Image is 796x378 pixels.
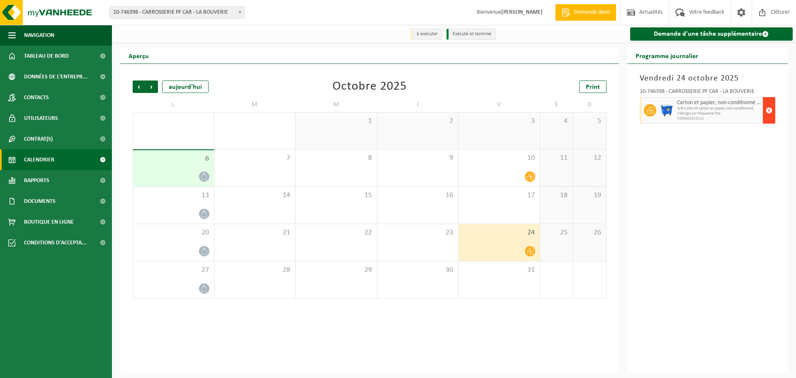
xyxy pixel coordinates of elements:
[133,97,214,112] td: L
[218,154,291,163] span: 7
[377,97,459,112] td: J
[218,228,291,237] span: 21
[24,129,53,149] span: Contrat(s)
[300,191,373,200] span: 15
[463,191,536,200] span: 17
[677,111,761,116] span: Vidange sur fréquence fixe
[586,84,600,90] span: Print
[24,149,54,170] span: Calendrier
[501,9,543,15] strong: [PERSON_NAME]
[627,47,706,63] h2: Programme journalier
[300,154,373,163] span: 8
[410,29,442,40] li: à exécuter
[300,266,373,275] span: 29
[24,212,74,232] span: Boutique en ligne
[24,66,87,87] span: Données de l'entrepr...
[640,72,776,85] h3: Vendredi 24 octobre 2025
[137,191,210,200] span: 13
[459,97,540,112] td: V
[577,154,602,163] span: 12
[162,80,209,93] div: aujourd'hui
[218,191,291,200] span: 14
[137,154,210,163] span: 6
[677,106,761,111] span: WB-1100-HP carton et papier, non-conditionné
[463,117,536,126] span: 3
[24,87,49,108] span: Contacts
[24,25,54,46] span: Navigation
[572,8,612,17] span: Demande devis
[296,97,377,112] td: M
[544,228,569,237] span: 25
[463,154,536,163] span: 10
[218,266,291,275] span: 28
[544,154,569,163] span: 11
[677,100,761,106] span: Carton et papier, non-conditionné (industriel)
[120,47,157,63] h2: Aperçu
[24,191,56,212] span: Documents
[381,154,454,163] span: 9
[110,7,244,18] span: 10-746398 - CARROSSERIE PF CAR - LA BOUVERIE
[300,228,373,237] span: 22
[579,80,607,93] a: Print
[137,228,210,237] span: 20
[381,117,454,126] span: 2
[463,266,536,275] span: 31
[381,228,454,237] span: 23
[577,117,602,126] span: 5
[133,80,145,93] span: Précédent
[677,116,761,121] span: T250002315111
[573,97,606,112] td: D
[447,29,496,40] li: Exécuté et terminé
[463,228,536,237] span: 24
[640,89,776,97] div: 10-746398 - CARROSSERIE PF CAR - LA BOUVERIE
[24,108,58,129] span: Utilisateurs
[544,191,569,200] span: 18
[555,4,616,21] a: Demande devis
[540,97,573,112] td: S
[137,266,210,275] span: 27
[630,27,793,41] a: Demande d'une tâche supplémentaire
[146,80,158,93] span: Suivant
[214,97,296,112] td: M
[577,228,602,237] span: 26
[24,232,87,253] span: Conditions d'accepta...
[381,266,454,275] span: 30
[544,117,569,126] span: 4
[300,117,373,126] span: 1
[332,80,407,93] div: Octobre 2025
[577,191,602,200] span: 19
[109,6,245,19] span: 10-746398 - CARROSSERIE PF CAR - LA BOUVERIE
[24,46,69,66] span: Tableau de bord
[24,170,49,191] span: Rapports
[660,104,673,117] img: WB-1100-HPE-BE-01
[381,191,454,200] span: 16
